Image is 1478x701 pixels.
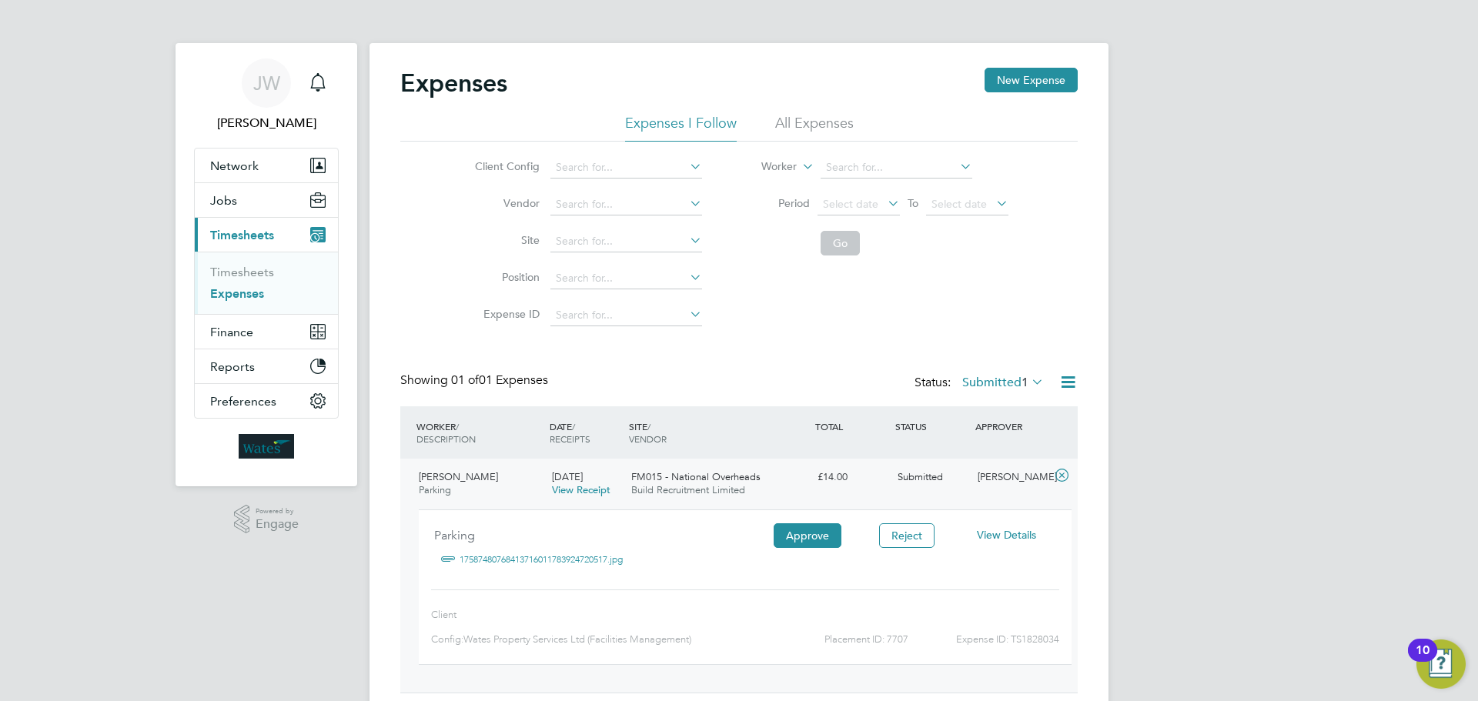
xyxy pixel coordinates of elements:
button: Timesheets [195,218,338,252]
span: Select date [823,197,878,211]
span: RECEIPTS [550,432,590,445]
label: Client Config [470,159,540,173]
span: Preferences [210,394,276,409]
span: Finance [210,325,253,339]
div: STATUS [891,412,971,440]
label: Position [470,270,540,284]
span: DESCRIPTION [416,432,476,445]
div: SITE [625,412,811,452]
label: Site [470,233,540,247]
div: 10 [1416,650,1430,670]
span: 01 Expenses [451,372,548,388]
div: DATE [546,412,626,452]
span: VENDOR [629,432,667,445]
span: Jobs [210,193,237,208]
div: WORKER [413,412,546,452]
span: James Williams [194,114,339,132]
div: Showing [400,372,551,389]
input: Search for... [550,194,702,215]
input: Search for... [550,268,702,289]
label: Submitted [962,375,1044,390]
span: Submitted [898,470,943,483]
div: Expense ID: TS1828034 [908,627,1059,652]
h2: Expenses [400,68,507,98]
div: Parking [434,522,757,548]
span: Timesheets [210,228,274,242]
label: Vendor [470,196,540,210]
span: JW [253,73,280,93]
span: Wates Property Services Ltd (Facilities Management) [463,633,691,645]
div: APPROVER [971,412,1052,440]
div: Placement ID: 7707 [707,627,908,652]
span: Reports [210,359,255,374]
span: [PERSON_NAME] [419,470,498,483]
div: Client Config: [431,603,707,652]
button: Open Resource Center, 10 new notifications [1416,639,1466,689]
span: To [903,193,923,213]
img: wates-logo-retina.png [239,434,294,459]
a: 17587480768413716011783924720517.jpg [460,548,623,571]
label: Period [741,196,810,210]
button: Network [195,149,338,182]
button: New Expense [985,68,1078,92]
span: / [647,420,650,432]
li: Expenses I Follow [625,114,737,142]
nav: Main navigation [176,43,357,486]
button: Go [821,231,860,255]
label: Worker [727,159,797,175]
a: Powered byEngage [234,505,299,534]
button: Approve [774,523,841,548]
span: Select date [931,197,987,211]
input: Search for... [550,157,702,179]
span: Engage [256,518,299,531]
input: Search for... [550,231,702,252]
div: Timesheets [195,252,338,314]
div: [PERSON_NAME] [971,465,1052,490]
span: View Details [977,528,1036,542]
span: 01 of [451,372,479,388]
div: TOTAL [811,412,891,440]
div: £14.00 [811,465,891,490]
span: Network [210,159,259,173]
button: Preferences [195,384,338,418]
a: JW[PERSON_NAME] [194,58,339,132]
button: Reject [879,523,935,548]
button: Finance [195,315,338,349]
li: All Expenses [775,114,854,142]
input: Search for... [550,305,702,326]
input: Search for... [821,157,972,179]
button: Reports [195,349,338,383]
a: Expenses [210,286,264,301]
span: FM015 - National Overheads [631,470,761,483]
span: / [456,420,459,432]
span: 1 [1022,375,1028,390]
div: Status: [915,372,1047,394]
a: Timesheets [210,265,274,279]
span: [DATE] [552,470,583,483]
a: Go to home page [194,434,339,459]
label: Expense ID [470,307,540,321]
button: Jobs [195,183,338,217]
a: View Receipt [552,483,610,496]
span: Powered by [256,505,299,518]
span: Parking [419,483,451,496]
span: Build Recruitment Limited [631,483,745,496]
span: / [572,420,575,432]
